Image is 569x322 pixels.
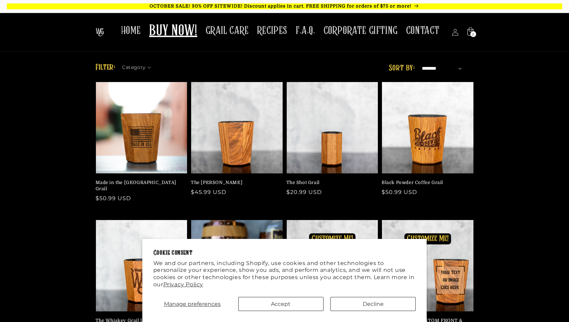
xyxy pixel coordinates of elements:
[164,301,221,307] span: Manage preferences
[122,64,145,71] span: Category
[406,24,440,37] span: CONTACT
[191,180,279,186] a: The [PERSON_NAME]
[206,24,249,37] span: GRAIL CARE
[149,22,197,41] span: BUY NOW!
[319,20,402,42] a: CORPORATE GIFTING
[122,62,155,69] summary: Category
[96,180,184,192] a: Made in the [GEOGRAPHIC_DATA] Grail
[121,24,141,37] span: HOME
[330,297,416,311] button: Decline
[163,281,203,288] a: Privacy Policy
[257,24,287,37] span: RECIPES
[292,20,319,42] a: F.A.Q.
[286,180,374,186] a: The Shot Grail
[382,180,470,186] a: Black Powder Coffee Grail
[389,64,415,72] label: Sort by:
[153,250,416,256] h2: Cookie consent
[117,20,145,42] a: HOME
[238,297,324,311] button: Accept
[7,3,562,9] p: OCTOBER SALE! 30% OFF SITEWIDE! Discount applies in cart. FREE SHIPPING for orders of $75 or more!
[296,24,315,37] span: F.A.Q.
[96,61,116,74] h2: Filter:
[472,31,474,37] span: 2
[96,28,104,36] img: The Whiskey Grail
[402,20,444,42] a: CONTACT
[201,20,253,42] a: GRAIL CARE
[145,18,201,45] a: BUY NOW!
[153,297,231,311] button: Manage preferences
[153,260,416,288] p: We and our partners, including Shopify, use cookies and other technologies to personalize your ex...
[253,20,292,42] a: RECIPES
[324,24,398,37] span: CORPORATE GIFTING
